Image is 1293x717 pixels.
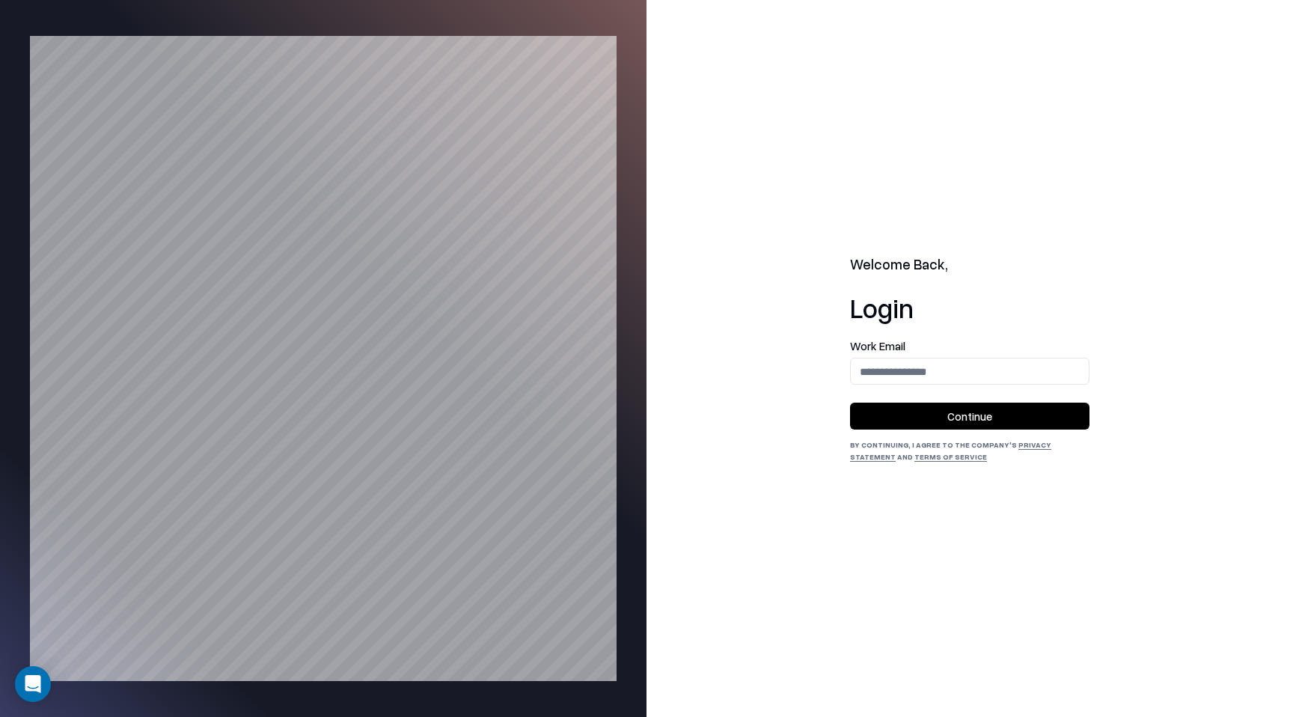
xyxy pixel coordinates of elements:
[15,666,51,702] div: Open Intercom Messenger
[850,341,1089,352] label: Work Email
[850,293,1089,323] h1: Login
[914,452,987,461] a: Terms of Service
[850,254,1089,275] h2: Welcome Back,
[850,403,1089,430] button: Continue
[850,439,1089,463] div: By continuing, I agree to the Company's and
